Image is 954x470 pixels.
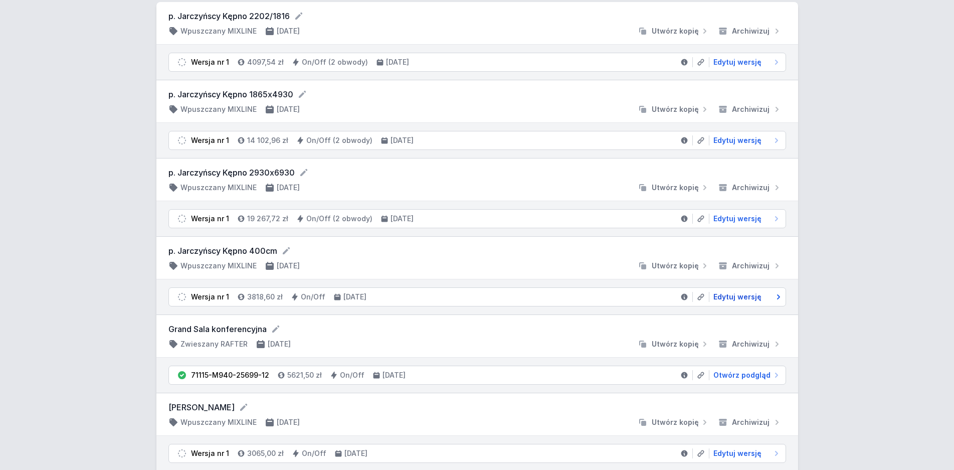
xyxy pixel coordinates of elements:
button: Utwórz kopię [634,261,714,271]
button: Edytuj nazwę projektu [281,246,291,256]
h4: Wpuszczany MIXLINE [180,26,257,36]
a: Edytuj wersję [709,57,782,67]
h4: On/Off [301,292,325,302]
span: Edytuj wersję [713,57,761,67]
button: Archiwizuj [714,104,786,114]
h4: [DATE] [391,135,414,145]
span: Archiwizuj [732,417,770,427]
h4: 5621,50 zł [287,370,322,380]
button: Utwórz kopię [634,339,714,349]
span: Utwórz kopię [652,183,699,193]
button: Edytuj nazwę projektu [294,11,304,21]
button: Edytuj nazwę projektu [239,402,249,412]
button: Edytuj nazwę projektu [297,89,307,99]
h4: 14 102,96 zł [247,135,288,145]
span: Edytuj wersję [713,448,761,458]
h4: 3818,60 zł [247,292,283,302]
h4: 19 267,72 zł [247,214,288,224]
h4: On/Off [302,448,326,458]
h4: 4097,54 zł [247,57,284,67]
h4: [DATE] [277,417,300,427]
a: Edytuj wersję [709,448,782,458]
h4: On/Off (2 obwody) [306,214,372,224]
h4: Zwieszany RAFTER [180,339,248,349]
img: draft.svg [177,214,187,224]
span: Archiwizuj [732,339,770,349]
h4: [DATE] [277,104,300,114]
span: Archiwizuj [732,104,770,114]
button: Archiwizuj [714,26,786,36]
span: Edytuj wersję [713,135,761,145]
span: Edytuj wersję [713,214,761,224]
form: Grand Sala konferencyjna [168,323,786,335]
a: Edytuj wersję [709,292,782,302]
h4: On/Off (2 obwody) [302,57,368,67]
button: Utwórz kopię [634,26,714,36]
h4: [DATE] [277,26,300,36]
span: Utwórz kopię [652,104,699,114]
form: p. Jarczyńscy Kępno 1865x4930 [168,88,786,100]
button: Archiwizuj [714,417,786,427]
h4: [DATE] [386,57,409,67]
h4: [DATE] [277,261,300,271]
h4: Wpuszczany MIXLINE [180,417,257,427]
img: draft.svg [177,135,187,145]
span: Archiwizuj [732,183,770,193]
button: Archiwizuj [714,261,786,271]
div: Wersja nr 1 [191,57,229,67]
h4: Wpuszczany MIXLINE [180,261,257,271]
div: Wersja nr 1 [191,135,229,145]
div: Wersja nr 1 [191,292,229,302]
button: Utwórz kopię [634,104,714,114]
span: Utwórz kopię [652,26,699,36]
button: Edytuj nazwę projektu [271,324,281,334]
div: Wersja nr 1 [191,448,229,458]
span: Otwórz podgląd [713,370,771,380]
img: draft.svg [177,57,187,67]
div: Wersja nr 1 [191,214,229,224]
h4: [DATE] [391,214,414,224]
form: p. Jarczyńscy Kępno 400cm [168,245,786,257]
form: p. Jarczyńscy Kępno 2202/1816 [168,10,786,22]
button: Edytuj nazwę projektu [299,168,309,178]
h4: On/Off (2 obwody) [306,135,372,145]
span: Utwórz kopię [652,417,699,427]
h4: [DATE] [268,339,291,349]
span: Archiwizuj [732,261,770,271]
button: Utwórz kopię [634,183,714,193]
h4: On/Off [340,370,364,380]
a: Otwórz podgląd [709,370,782,380]
button: Utwórz kopię [634,417,714,427]
a: Edytuj wersję [709,214,782,224]
span: Archiwizuj [732,26,770,36]
h4: [DATE] [343,292,366,302]
img: draft.svg [177,292,187,302]
div: 71115-M940-25699-12 [191,370,269,380]
img: draft.svg [177,448,187,458]
span: Utwórz kopię [652,261,699,271]
h4: Wpuszczany MIXLINE [180,183,257,193]
form: [PERSON_NAME] [168,401,786,413]
h4: Wpuszczany MIXLINE [180,104,257,114]
button: Archiwizuj [714,183,786,193]
h4: [DATE] [344,448,367,458]
a: Edytuj wersję [709,135,782,145]
h4: [DATE] [277,183,300,193]
h4: 3065,00 zł [247,448,284,458]
span: Edytuj wersję [713,292,761,302]
button: Archiwizuj [714,339,786,349]
span: Utwórz kopię [652,339,699,349]
form: p. Jarczyńscy Kępno 2930x6930 [168,167,786,179]
h4: [DATE] [383,370,406,380]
